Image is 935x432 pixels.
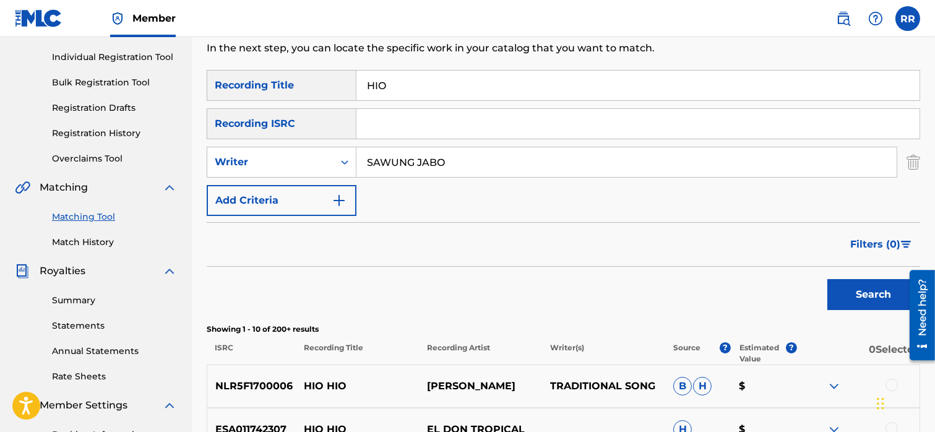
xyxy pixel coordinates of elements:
[868,11,883,26] img: help
[900,266,935,365] iframe: Resource Center
[207,379,296,394] p: NLR5F1700006
[15,264,30,279] img: Royalties
[296,379,419,394] p: HIO HIO
[739,342,786,365] p: Estimated Value
[52,127,177,140] a: Registration History
[52,51,177,64] a: Individual Registration Tool
[40,264,85,279] span: Royalties
[207,324,920,335] p: Showing 1 - 10 of 200+ results
[52,319,177,332] a: Statements
[786,342,797,353] span: ?
[52,370,177,383] a: Rate Sheets
[52,345,177,358] a: Annual Statements
[52,76,177,89] a: Bulk Registration Tool
[332,193,347,208] img: 9d2ae6d4665cec9f34b9.svg
[907,147,920,178] img: Delete Criterion
[162,180,177,195] img: expand
[207,41,756,56] p: In the next step, you can locate the specific work in your catalog that you want to match.
[827,379,842,394] img: expand
[877,385,884,422] div: Drag
[419,379,542,394] p: [PERSON_NAME]
[52,102,177,114] a: Registration Drafts
[831,6,856,31] a: Public Search
[207,70,920,316] form: Search Form
[207,185,356,216] button: Add Criteria
[215,155,326,170] div: Writer
[720,342,731,353] span: ?
[836,11,851,26] img: search
[542,379,665,394] p: TRADITIONAL SONG
[731,379,796,394] p: $
[52,236,177,249] a: Match History
[162,264,177,279] img: expand
[40,398,127,413] span: Member Settings
[52,152,177,165] a: Overclaims Tool
[52,210,177,223] a: Matching Tool
[843,229,920,260] button: Filters (0)
[40,180,88,195] span: Matching
[693,377,712,395] span: H
[419,342,542,365] p: Recording Artist
[895,6,920,31] div: User Menu
[295,342,418,365] p: Recording Title
[110,11,125,26] img: Top Rightsholder
[15,9,62,27] img: MLC Logo
[52,294,177,307] a: Summary
[162,398,177,413] img: expand
[673,377,692,395] span: B
[674,342,701,365] p: Source
[863,6,888,31] div: Help
[797,342,920,365] p: 0 Selected
[542,342,665,365] p: Writer(s)
[207,342,295,365] p: ISRC
[132,11,176,25] span: Member
[15,180,30,195] img: Matching
[901,241,911,248] img: filter
[850,237,900,252] span: Filters ( 0 )
[873,373,935,432] iframe: Chat Widget
[827,279,920,310] button: Search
